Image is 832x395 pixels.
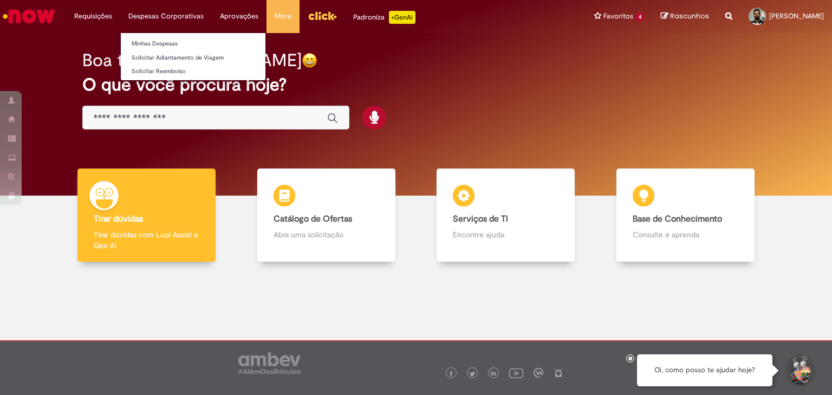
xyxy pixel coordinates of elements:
[120,33,266,81] ul: Despesas Corporativas
[57,169,237,262] a: Tirar dúvidas Tirar dúvidas com Lupi Assist e Gen Ai
[121,52,265,64] a: Solicitar Adiantamento de Viagem
[94,229,199,251] p: Tirar dúvidas com Lupi Assist e Gen Ai
[308,8,337,24] img: click_logo_yellow_360x200.png
[596,169,776,262] a: Base de Conhecimento Consulte e aprenda
[635,12,645,22] span: 4
[82,51,302,70] h2: Boa tarde, [PERSON_NAME]
[603,11,633,22] span: Favoritos
[769,11,824,21] span: [PERSON_NAME]
[220,11,258,22] span: Aprovações
[275,11,291,22] span: More
[302,53,317,68] img: happy-face.png
[1,5,57,27] img: ServiceNow
[238,352,301,374] img: logo_footer_ambev_rotulo_gray.png
[448,371,454,377] img: logo_footer_facebook.png
[670,11,709,21] span: Rascunhos
[633,229,738,240] p: Consulte e aprenda
[783,354,816,387] button: Iniciar Conversa de Suporte
[633,213,722,224] b: Base de Conhecimento
[509,366,523,380] img: logo_footer_youtube.png
[274,229,379,240] p: Abra uma solicitação
[121,38,265,50] a: Minhas Despesas
[470,371,475,377] img: logo_footer_twitter.png
[661,11,709,22] a: Rascunhos
[74,11,112,22] span: Requisições
[389,11,415,24] p: +GenAi
[491,371,496,377] img: logo_footer_linkedin.png
[82,75,750,94] h2: O que você procura hoje?
[453,229,558,240] p: Encontre ajuda
[274,213,352,224] b: Catálogo de Ofertas
[453,213,508,224] b: Serviços de TI
[637,354,772,386] div: Oi, como posso te ajudar hoje?
[353,11,415,24] div: Padroniza
[237,169,417,262] a: Catálogo de Ofertas Abra uma solicitação
[534,368,543,378] img: logo_footer_workplace.png
[128,11,204,22] span: Despesas Corporativas
[121,66,265,77] a: Solicitar Reembolso
[416,169,596,262] a: Serviços de TI Encontre ajuda
[94,213,143,224] b: Tirar dúvidas
[554,368,563,378] img: logo_footer_naosei.png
